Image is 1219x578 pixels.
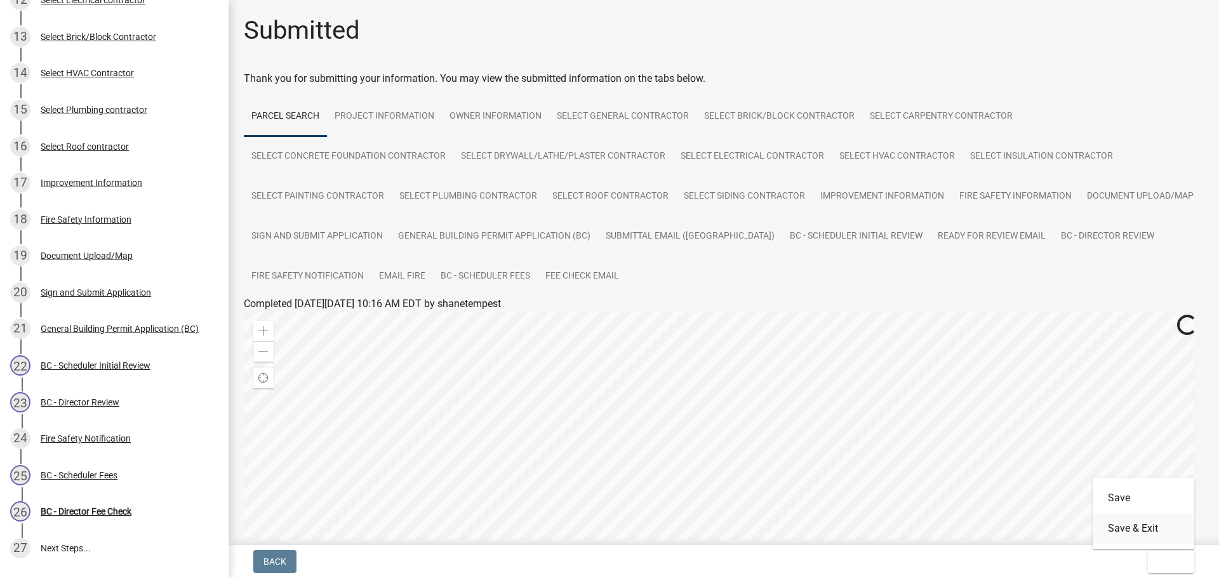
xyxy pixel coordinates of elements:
[244,216,390,257] a: Sign and Submit Application
[41,32,156,41] div: Select Brick/Block Contractor
[549,96,696,137] a: Select General Contractor
[598,216,782,257] a: Submittal Email ([GEOGRAPHIC_DATA])
[10,63,30,83] div: 14
[41,324,199,333] div: General Building Permit Application (BC)
[10,319,30,339] div: 21
[10,538,30,558] div: 27
[10,428,30,449] div: 24
[10,355,30,376] div: 22
[10,246,30,266] div: 19
[10,136,30,157] div: 16
[327,96,442,137] a: Project Information
[433,256,538,297] a: BC - Scheduler Fees
[253,550,296,573] button: Back
[1093,478,1194,549] div: Exit
[244,71,1204,86] div: Thank you for submitting your information. You may view the submitted information on the tabs below.
[253,368,274,388] div: Find my location
[813,176,952,217] a: Improvement Information
[1053,216,1162,257] a: BC - Director Review
[244,96,327,137] a: Parcel search
[952,176,1079,217] a: Fire Safety Information
[263,556,286,567] span: Back
[10,209,30,230] div: 18
[41,434,131,443] div: Fire Safety Notification
[41,69,134,77] div: Select HVAC Contractor
[244,15,360,46] h1: Submitted
[41,398,119,407] div: BC - Director Review
[1079,176,1201,217] a: Document Upload/Map
[782,216,930,257] a: BC - Scheduler Initial Review
[41,471,117,480] div: BC - Scheduler Fees
[673,136,832,177] a: Select Electrical contractor
[392,176,545,217] a: Select Plumbing contractor
[244,176,392,217] a: Select Painting contractor
[862,96,1020,137] a: Select Carpentry contractor
[10,501,30,522] div: 26
[10,282,30,303] div: 20
[371,256,433,297] a: Email Fire
[930,216,1053,257] a: Ready for Review Email
[10,100,30,120] div: 15
[244,136,453,177] a: Select Concrete Foundation contractor
[41,507,131,516] div: BC - Director Fee Check
[41,215,131,224] div: Fire Safety Information
[545,176,676,217] a: Select Roof contractor
[10,27,30,47] div: 13
[1093,513,1194,544] button: Save & Exit
[832,136,963,177] a: Select HVAC Contractor
[10,173,30,193] div: 17
[244,256,371,297] a: Fire Safety Notification
[390,216,598,257] a: General Building Permit Application (BC)
[41,105,147,114] div: Select Plumbing contractor
[253,321,274,341] div: Zoom in
[253,341,274,362] div: Zoom out
[41,251,133,260] div: Document Upload/Map
[41,361,150,370] div: BC - Scheduler Initial Review
[676,176,813,217] a: Select Siding contractor
[10,465,30,485] div: 25
[1158,556,1176,567] span: Exit
[41,142,129,151] div: Select Roof contractor
[442,96,549,137] a: Owner Information
[538,256,627,297] a: Fee Check Email
[963,136,1121,177] a: Select Insulation contractor
[1148,550,1194,573] button: Exit
[10,392,30,412] div: 23
[41,288,151,297] div: Sign and Submit Application
[1093,483,1194,513] button: Save
[244,298,501,310] span: Completed [DATE][DATE] 10:16 AM EDT by shanetempest
[696,96,862,137] a: Select Brick/Block Contractor
[453,136,673,177] a: Select Drywall/Lathe/Plaster contractor
[41,178,142,187] div: Improvement Information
